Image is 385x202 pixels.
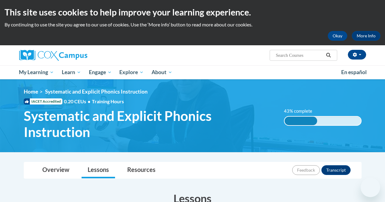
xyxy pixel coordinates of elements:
[19,69,54,76] span: My Learning
[62,69,81,76] span: Learn
[119,69,144,76] span: Explore
[89,69,112,76] span: Engage
[5,21,380,28] p: By continuing to use the site you agree to our use of cookies. Use the ‘More info’ button to read...
[352,31,380,41] a: More Info
[275,52,324,59] input: Search Courses
[121,162,162,178] a: Resources
[115,65,148,79] a: Explore
[15,65,371,79] div: Main menu
[324,52,333,59] button: Search
[348,50,366,60] button: Account Settings
[292,165,320,175] button: Feedback
[24,98,62,104] span: IACET Accredited
[92,98,124,104] span: Training Hours
[148,65,176,79] a: About
[285,117,317,125] div: 43% complete
[58,65,85,79] a: Learn
[19,50,129,61] a: Cox Campus
[24,88,38,95] a: Home
[82,162,115,178] a: Lessons
[321,165,351,175] button: Transcript
[328,31,347,41] button: Okay
[5,6,380,18] h2: This site uses cookies to help improve your learning experience.
[361,178,380,197] iframe: Button to launch messaging window
[88,98,90,104] span: •
[152,69,172,76] span: About
[45,88,148,95] span: Systematic and Explicit Phonics Instruction
[36,162,75,178] a: Overview
[337,66,371,79] a: En español
[85,65,116,79] a: Engage
[341,69,367,75] span: En español
[64,98,92,105] span: 0.20 CEUs
[19,50,87,61] img: Cox Campus
[15,65,58,79] a: My Learning
[284,108,319,115] label: 43% complete
[24,108,275,140] span: Systematic and Explicit Phonics Instruction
